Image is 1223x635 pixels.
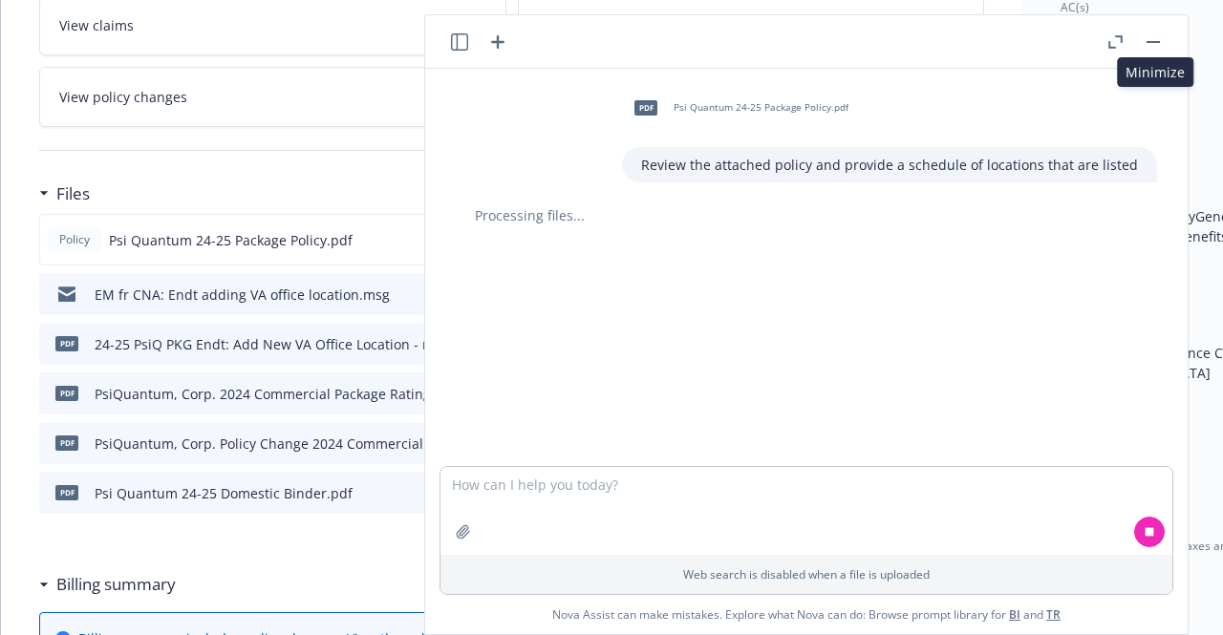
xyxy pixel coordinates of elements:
span: Nova Assist can make mistakes. Explore what Nova can do: Browse prompt library for and [433,595,1180,634]
div: Files [39,181,90,206]
a: TR [1046,606,1061,623]
div: Processing files... [456,205,1157,225]
span: View claims [59,15,134,35]
span: pdf [55,336,78,350]
div: PsiQuantum, Corp. 2024 Commercial Package Rating Worksheets.pdf [95,384,535,404]
div: PsiQuantum, Corp. Policy Change 2024 Commercial Package.pdf [95,434,504,454]
h3: Billing summary [56,572,176,597]
span: Policy [55,231,94,248]
span: pdf [55,485,78,499]
a: BI [1009,606,1020,623]
span: Psi Quantum 24-25 Package Policy.pdf [674,101,848,114]
h3: Files [56,181,90,206]
div: 24-25 PsiQ PKG Endt: Add New VA Office Location - no a/p.pdf [95,334,489,354]
span: pdf [55,386,78,400]
p: Web search is disabled when a file is uploaded [452,566,1161,582]
div: Billing summary [39,572,176,597]
div: pdfPsi Quantum 24-25 Package Policy.pdf [622,84,852,132]
span: pdf [634,100,657,115]
div: EM fr CNA: Endt adding VA office location.msg [95,285,390,305]
span: pdf [55,435,78,450]
span: View policy changes [59,87,187,107]
a: View policy changes [39,67,506,127]
div: Psi Quantum 24-25 Domestic Binder.pdf [95,483,353,503]
span: Psi Quantum 24-25 Package Policy.pdf [109,230,353,250]
div: Minimize [1117,57,1193,87]
p: Review the attached policy and provide a schedule of locations that are listed [641,155,1138,175]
